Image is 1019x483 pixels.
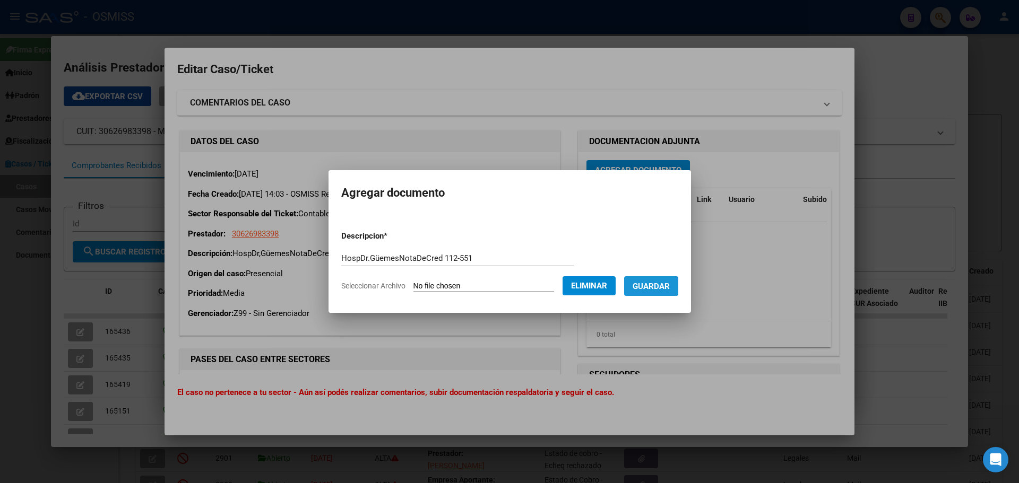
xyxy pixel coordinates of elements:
[341,282,405,290] span: Seleccionar Archivo
[983,447,1008,472] div: Open Intercom Messenger
[633,282,670,291] span: Guardar
[624,276,678,296] button: Guardar
[563,276,616,295] button: Eliminar
[341,230,443,242] p: Descripcion
[571,281,607,291] span: Eliminar
[341,183,678,203] h2: Agregar documento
